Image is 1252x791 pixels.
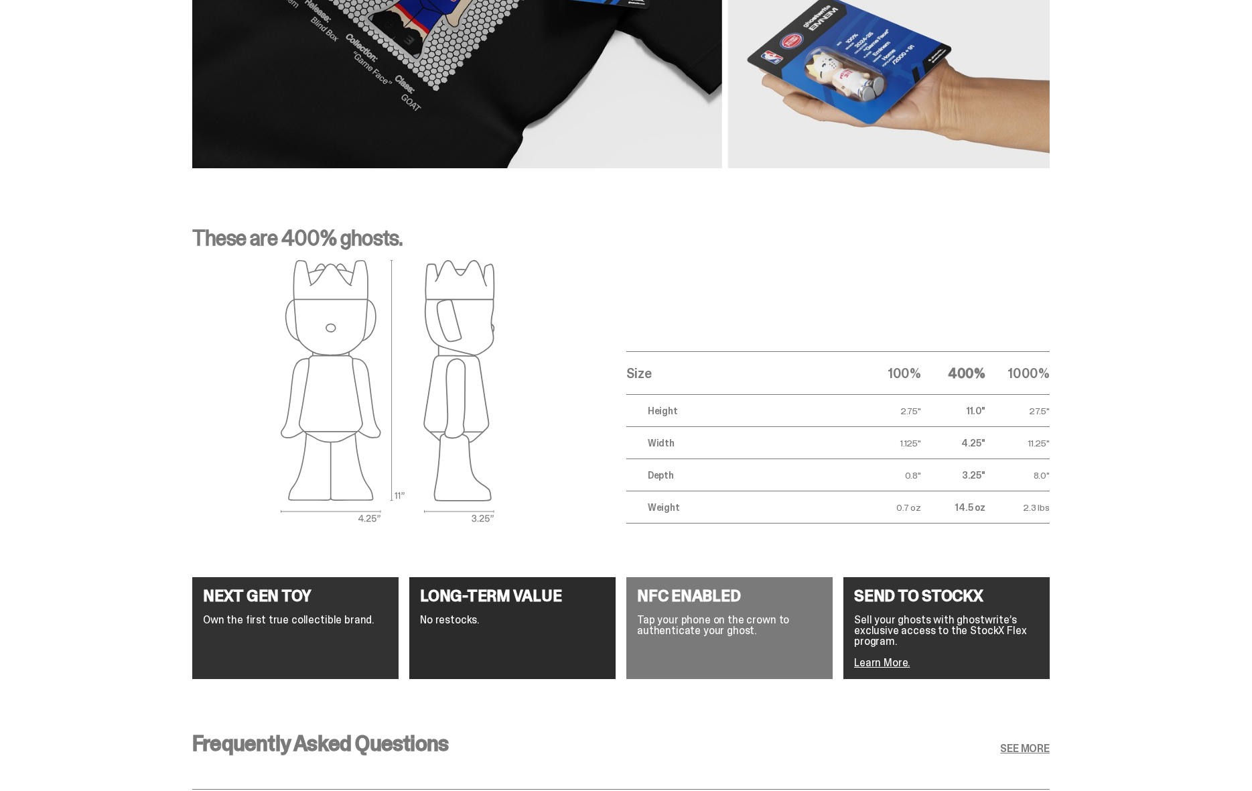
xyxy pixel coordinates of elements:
td: 2.3 lbs [985,491,1050,524]
h4: NEXT GEN TOY [203,588,388,604]
td: Height [626,395,857,427]
img: ghost outlines spec [281,259,495,524]
td: 11.25" [985,427,1050,459]
td: Depth [626,459,857,491]
p: These are 400% ghosts. [192,227,1050,259]
p: Sell your ghosts with ghostwrite’s exclusive access to the StockX Flex program. [854,615,1039,647]
td: 8.0" [985,459,1050,491]
h4: LONG-TERM VALUE [420,588,605,604]
th: 100% [857,352,921,395]
th: Size [626,352,857,395]
h4: SEND TO STOCKX [854,588,1039,604]
th: 1000% [985,352,1050,395]
td: 0.7 oz [857,491,921,524]
td: 27.5" [985,395,1050,427]
p: Own the first true collectible brand. [203,615,388,625]
td: 3.25" [921,459,985,491]
td: 2.75" [857,395,921,427]
td: 11.0" [921,395,985,427]
h3: Frequently Asked Questions [192,733,448,754]
p: Tap your phone on the crown to authenticate your ghost. [637,615,822,636]
p: No restocks. [420,615,605,625]
td: 14.5 oz [921,491,985,524]
th: 400% [921,352,985,395]
h4: NFC ENABLED [637,588,822,604]
td: Weight [626,491,857,524]
a: SEE MORE [1000,743,1050,754]
td: Width [626,427,857,459]
a: Learn More. [854,656,910,670]
td: 4.25" [921,427,985,459]
td: 1.125" [857,427,921,459]
td: 0.8" [857,459,921,491]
